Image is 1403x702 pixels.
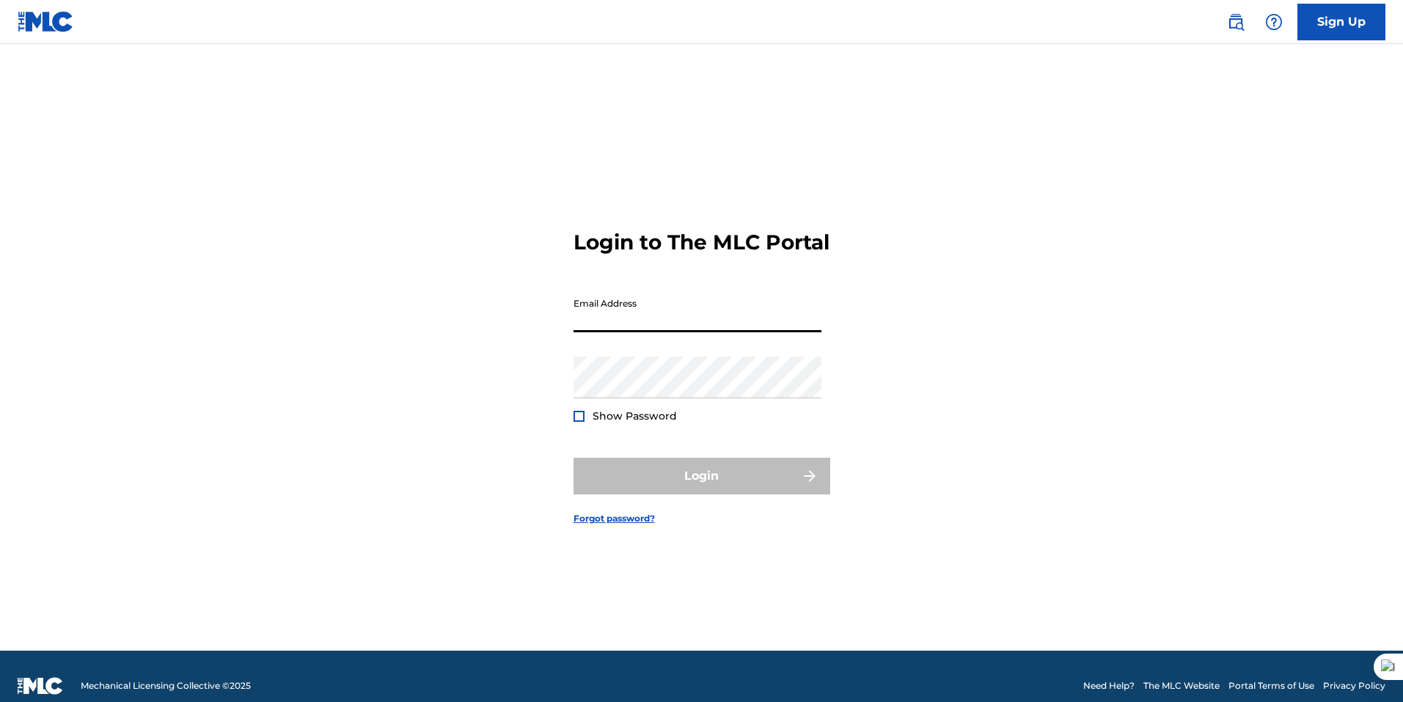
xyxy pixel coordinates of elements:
[1083,679,1135,692] a: Need Help?
[593,409,677,423] span: Show Password
[574,512,655,525] a: Forgot password?
[1259,7,1289,37] div: Help
[18,677,63,695] img: logo
[81,679,251,692] span: Mechanical Licensing Collective © 2025
[1297,4,1385,40] a: Sign Up
[1330,632,1403,702] iframe: Chat Widget
[18,11,74,32] img: MLC Logo
[1227,13,1245,31] img: search
[1323,679,1385,692] a: Privacy Policy
[1143,679,1220,692] a: The MLC Website
[1228,679,1314,692] a: Portal Terms of Use
[1265,13,1283,31] img: help
[1221,7,1250,37] a: Public Search
[574,230,829,255] h3: Login to The MLC Portal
